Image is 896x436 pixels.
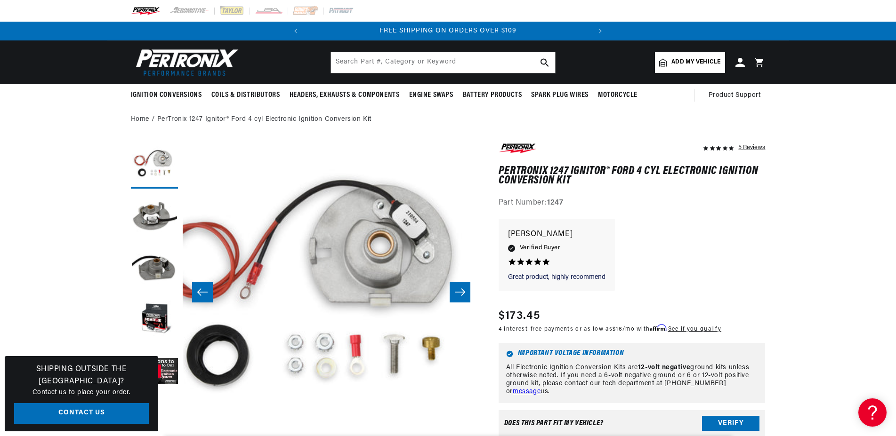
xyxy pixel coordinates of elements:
[458,84,527,106] summary: Battery Products
[157,114,371,125] a: PerTronix 1247 Ignitor® Ford 4 cyl Electronic Ignition Conversion Kit
[506,364,758,396] p: All Electronic Ignition Conversion Kits are ground kits unless otherwise noted. If you need a 6-v...
[450,282,470,302] button: Slide right
[131,245,178,292] button: Load image 3 in gallery view
[463,90,522,100] span: Battery Products
[305,26,591,36] div: 2 of 2
[290,90,400,100] span: Headers, Exhausts & Components
[14,364,149,388] h3: Shipping Outside the [GEOGRAPHIC_DATA]?
[508,228,605,241] p: [PERSON_NAME]
[207,84,285,106] summary: Coils & Distributors
[702,416,759,431] button: Verify
[14,403,149,424] a: Contact Us
[598,90,638,100] span: Motorcycle
[593,84,642,106] summary: Motorcycle
[131,114,149,125] a: Home
[14,388,149,398] p: Contact us to place your order.
[379,27,517,34] span: FREE SHIPPING ON ORDERS OVER $109
[504,420,604,427] div: Does This part fit My vehicle?
[131,297,178,344] button: Load image 4 in gallery view
[738,142,765,153] div: 5 Reviews
[520,243,560,253] span: Verified Buyer
[655,52,725,73] a: Add my vehicle
[131,84,207,106] summary: Ignition Conversions
[286,22,305,40] button: Translation missing: en.sections.announcements.previous_announcement
[709,90,761,101] span: Product Support
[131,114,766,125] nav: breadcrumbs
[499,325,721,333] p: 4 interest-free payments or as low as /mo with .
[305,26,591,36] div: Announcement
[668,326,721,332] a: See if you qualify - Learn more about Affirm Financing (opens in modal)
[192,282,213,302] button: Slide left
[513,388,541,395] a: message
[409,90,453,100] span: Engine Swaps
[131,46,239,79] img: Pertronix
[671,58,720,67] span: Add my vehicle
[531,90,589,100] span: Spark Plug Wires
[506,350,758,357] h6: Important Voltage Information
[107,22,789,40] slideshow-component: Translation missing: en.sections.announcements.announcement_bar
[211,90,280,100] span: Coils & Distributors
[285,84,404,106] summary: Headers, Exhausts & Components
[613,326,622,332] span: $16
[131,193,178,240] button: Load image 2 in gallery view
[526,84,593,106] summary: Spark Plug Wires
[650,324,666,331] span: Affirm
[131,90,202,100] span: Ignition Conversions
[534,52,555,73] button: search button
[331,52,555,73] input: Search Part #, Category or Keyword
[499,308,540,325] span: $173.45
[591,22,610,40] button: Translation missing: en.sections.announcements.next_announcement
[499,197,766,209] div: Part Number:
[508,273,605,282] p: Great product, highly recommend
[547,199,563,206] strong: 1247
[709,84,766,107] summary: Product Support
[404,84,458,106] summary: Engine Swaps
[131,142,178,189] button: Load image 1 in gallery view
[638,364,691,371] strong: 12-volt negative
[499,166,766,186] h1: PerTronix 1247 Ignitor® Ford 4 cyl Electronic Ignition Conversion Kit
